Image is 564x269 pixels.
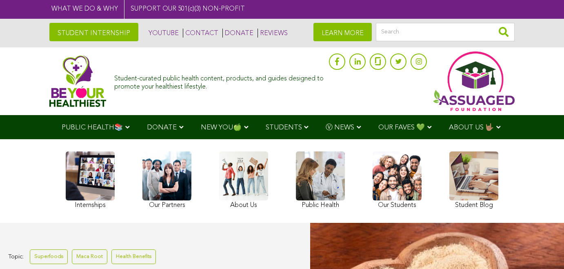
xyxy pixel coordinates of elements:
a: Health Benefits [111,249,156,264]
a: STUDENT INTERNSHIP [49,23,138,41]
img: glassdoor [375,57,381,65]
span: ABOUT US 🤟🏽 [449,124,494,131]
a: Maca Root [72,249,107,264]
span: STUDENTS [266,124,302,131]
a: CONTACT [183,29,218,38]
span: OUR FAVES 💚 [378,124,425,131]
a: Superfoods [30,249,68,264]
span: NEW YOU🍏 [201,124,242,131]
span: DONATE [147,124,177,131]
span: Topic: [8,251,24,262]
a: REVIEWS [258,29,288,38]
a: DONATE [222,29,253,38]
img: Assuaged App [433,51,515,111]
div: Navigation Menu [49,115,515,139]
div: Student-curated public health content, products, and guides designed to promote your healthiest l... [114,71,325,91]
img: Assuaged [49,55,106,107]
a: LEARN MORE [313,23,372,41]
span: PUBLIC HEALTH📚 [62,124,123,131]
span: Ⓥ NEWS [326,124,354,131]
a: YOUTUBE [147,29,179,38]
iframe: Chat Widget [523,230,564,269]
input: Search [376,23,515,41]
